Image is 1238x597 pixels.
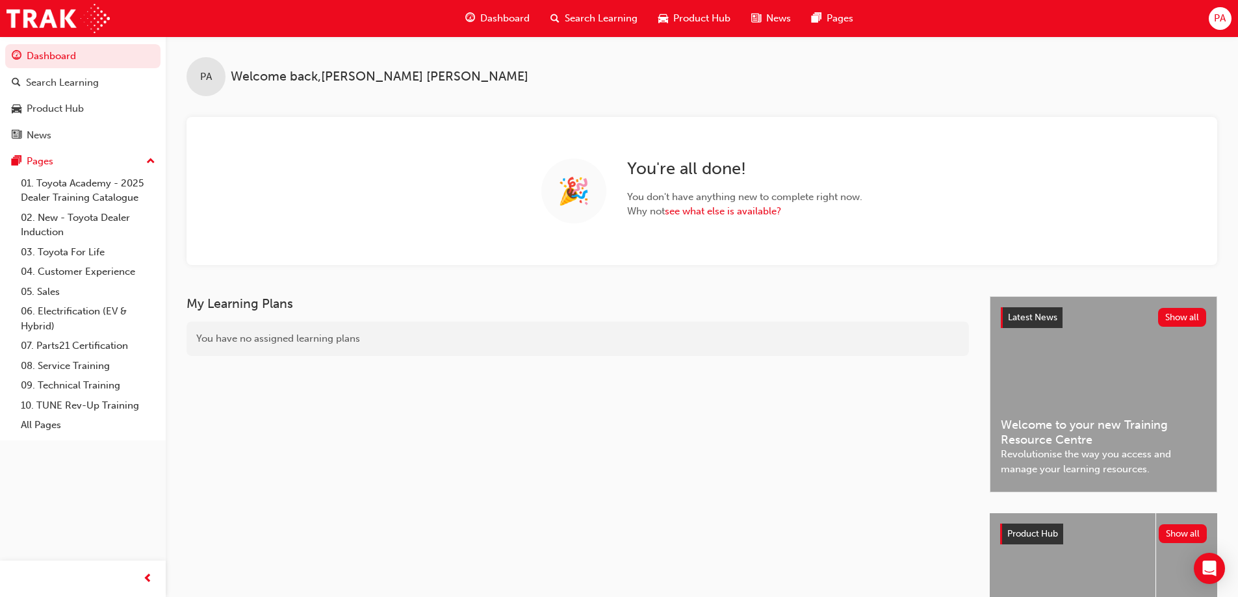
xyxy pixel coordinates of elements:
[16,282,161,302] a: 05. Sales
[5,123,161,147] a: News
[1194,553,1225,584] div: Open Intercom Messenger
[16,301,161,336] a: 06. Electrification (EV & Hybrid)
[231,70,528,84] span: Welcome back , [PERSON_NAME] [PERSON_NAME]
[1209,7,1232,30] button: PA
[665,205,781,217] a: see what else is available?
[1008,312,1057,323] span: Latest News
[16,262,161,282] a: 04. Customer Experience
[12,51,21,62] span: guage-icon
[465,10,475,27] span: guage-icon
[751,10,761,27] span: news-icon
[540,5,648,32] a: search-iconSearch Learning
[627,190,862,205] span: You don ' t have anything new to complete right now.
[627,159,862,179] h2: You ' re all done!
[827,11,853,26] span: Pages
[16,396,161,416] a: 10. TUNE Rev-Up Training
[5,42,161,149] button: DashboardSearch LearningProduct HubNews
[187,322,969,356] div: You have no assigned learning plans
[16,415,161,435] a: All Pages
[550,10,560,27] span: search-icon
[187,296,969,311] h3: My Learning Plans
[658,10,668,27] span: car-icon
[648,5,741,32] a: car-iconProduct Hub
[5,97,161,121] a: Product Hub
[990,296,1217,492] a: Latest NewsShow allWelcome to your new Training Resource CentreRevolutionise the way you access a...
[12,103,21,115] span: car-icon
[26,75,99,90] div: Search Learning
[27,128,51,143] div: News
[565,11,638,26] span: Search Learning
[12,156,21,168] span: pages-icon
[558,184,590,199] span: 🎉
[766,11,791,26] span: News
[16,242,161,262] a: 03. Toyota For Life
[146,153,155,170] span: up-icon
[480,11,530,26] span: Dashboard
[5,149,161,173] button: Pages
[1000,524,1207,544] a: Product HubShow all
[673,11,730,26] span: Product Hub
[16,208,161,242] a: 02. New - Toyota Dealer Induction
[1001,307,1206,328] a: Latest NewsShow all
[16,173,161,208] a: 01. Toyota Academy - 2025 Dealer Training Catalogue
[5,71,161,95] a: Search Learning
[200,70,212,84] span: PA
[16,336,161,356] a: 07. Parts21 Certification
[1159,524,1207,543] button: Show all
[455,5,540,32] a: guage-iconDashboard
[627,204,862,219] span: Why not
[12,130,21,142] span: news-icon
[16,375,161,396] a: 09. Technical Training
[741,5,801,32] a: news-iconNews
[812,10,821,27] span: pages-icon
[1158,308,1207,327] button: Show all
[1007,528,1058,539] span: Product Hub
[1001,418,1206,447] span: Welcome to your new Training Resource Centre
[12,77,21,89] span: search-icon
[143,571,153,587] span: prev-icon
[6,4,110,33] img: Trak
[801,5,864,32] a: pages-iconPages
[27,154,53,169] div: Pages
[16,356,161,376] a: 08. Service Training
[5,44,161,68] a: Dashboard
[1001,447,1206,476] span: Revolutionise the way you access and manage your learning resources.
[27,101,84,116] div: Product Hub
[1214,11,1226,26] span: PA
